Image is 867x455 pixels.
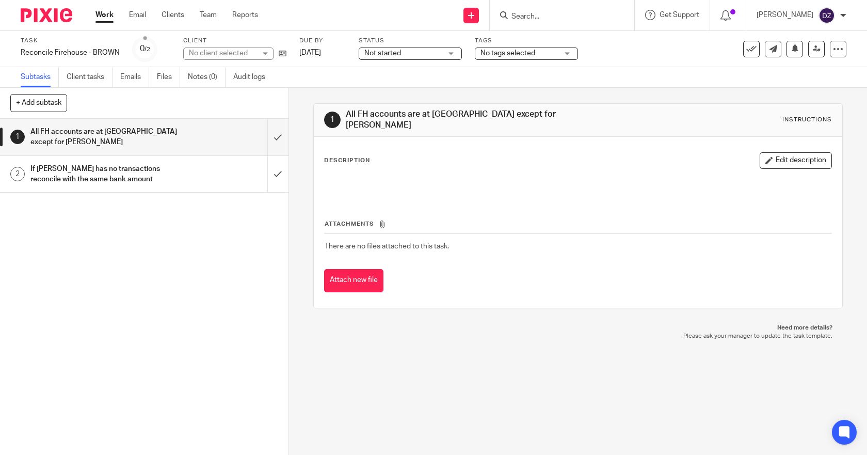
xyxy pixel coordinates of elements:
[30,161,182,187] h1: If [PERSON_NAME] has no transactions reconcile with the same bank amount
[480,50,535,57] span: No tags selected
[67,67,113,87] a: Client tasks
[95,10,114,20] a: Work
[299,37,346,45] label: Due by
[359,37,462,45] label: Status
[364,50,401,57] span: Not started
[299,49,321,56] span: [DATE]
[188,67,226,87] a: Notes (0)
[818,7,835,24] img: svg%3E
[325,243,449,250] span: There are no files attached to this task.
[660,11,699,19] span: Get Support
[21,37,120,45] label: Task
[324,332,833,340] p: Please ask your manager to update the task template.
[325,221,374,227] span: Attachments
[21,67,59,87] a: Subtasks
[10,94,67,112] button: + Add subtask
[30,124,182,150] h1: All FH accounts are at [GEOGRAPHIC_DATA] except for [PERSON_NAME]
[200,10,217,20] a: Team
[475,37,578,45] label: Tags
[145,46,150,52] small: /2
[324,324,833,332] p: Need more details?
[129,10,146,20] a: Email
[757,10,813,20] p: [PERSON_NAME]
[21,48,120,58] div: Reconcile Firehouse - BROWN
[157,67,180,87] a: Files
[324,112,341,128] div: 1
[120,67,149,87] a: Emails
[21,8,72,22] img: Pixie
[346,109,600,131] h1: All FH accounts are at [GEOGRAPHIC_DATA] except for [PERSON_NAME]
[324,269,383,292] button: Attach new file
[183,37,286,45] label: Client
[233,67,273,87] a: Audit logs
[10,167,25,181] div: 2
[760,152,832,169] button: Edit description
[162,10,184,20] a: Clients
[232,10,258,20] a: Reports
[324,156,370,165] p: Description
[140,43,150,55] div: 0
[782,116,832,124] div: Instructions
[189,48,256,58] div: No client selected
[10,130,25,144] div: 1
[510,12,603,22] input: Search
